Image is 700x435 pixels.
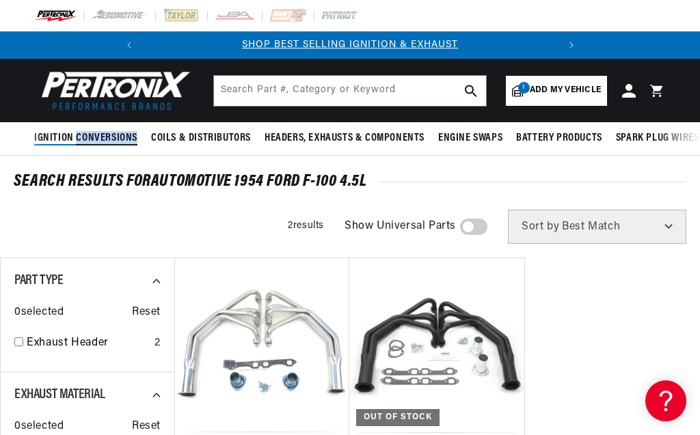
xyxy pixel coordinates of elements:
[116,31,143,59] button: Translation missing: en.sections.announcements.previous_announcement
[144,122,258,154] summary: Coils & Distributors
[456,76,486,106] button: search button
[288,221,324,231] span: 2 results
[143,38,558,53] div: Announcement
[14,304,64,322] span: 0 selected
[431,122,509,154] summary: Engine Swaps
[14,175,686,188] div: SEARCH RESULTS FOR Automotive 1954 Ford F-100 4.5L
[265,131,425,145] span: Headers, Exhausts & Components
[132,304,161,322] span: Reset
[34,131,137,145] span: Ignition Conversions
[14,388,105,402] span: Exhaust Material
[558,31,585,59] button: Translation missing: en.sections.announcements.next_announcement
[34,122,144,154] summary: Ignition Conversions
[518,82,530,94] span: 1
[34,67,191,114] img: Pertronix
[530,84,601,97] span: Add my vehicle
[616,131,699,145] span: Spark Plug Wires
[509,122,609,154] summary: Battery Products
[522,221,559,232] span: Sort by
[151,131,251,145] span: Coils & Distributors
[143,38,558,53] div: 1 of 2
[345,218,456,236] span: Show Universal Parts
[154,335,161,352] div: 2
[508,210,686,244] select: Sort by
[516,131,602,145] span: Battery Products
[438,131,502,145] span: Engine Swaps
[258,122,431,154] summary: Headers, Exhausts & Components
[27,335,149,352] a: Exhaust Header
[214,76,486,106] input: Search Part #, Category or Keyword
[506,76,607,106] a: 1Add my vehicle
[242,40,458,50] a: SHOP BEST SELLING IGNITION & EXHAUST
[14,274,63,287] span: Part Type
